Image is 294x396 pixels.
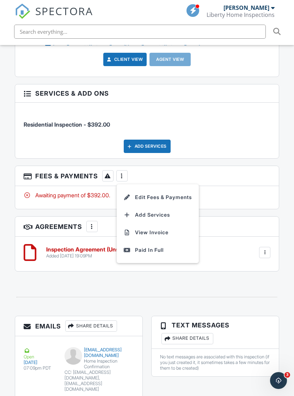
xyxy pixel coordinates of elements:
[15,4,30,19] img: The Best Home Inspection Software - Spectora
[161,333,213,344] div: Share Details
[65,320,117,332] div: Share Details
[46,247,136,259] a: Inspection Agreement (Unsigned) Added [DATE] 19:09PM
[24,365,56,371] div: 07:09pm PDT
[106,56,143,63] a: Client View
[24,191,271,199] div: Awaiting payment of $392.00.
[15,9,93,24] a: SPECTORA
[65,347,130,358] div: [EMAIL_ADDRESS][DOMAIN_NAME]
[207,11,275,18] div: Liberty Home Inspections
[124,140,171,153] div: Add Services
[15,217,279,237] h3: Agreements
[65,370,130,392] div: CC: [EMAIL_ADDRESS][DOMAIN_NAME], [EMAIL_ADDRESS][DOMAIN_NAME]
[152,316,279,349] h3: Text Messages
[160,354,270,371] div: No text messages are associated with this inspection (if you just created it, it sometimes takes ...
[46,247,136,253] h6: Inspection Agreement (Unsigned)
[24,108,271,134] li: Service: Residential Inspection
[14,25,266,39] input: Search everything...
[223,4,269,11] div: [PERSON_NAME]
[270,372,287,389] iframe: Intercom live chat
[24,121,110,128] span: Residential Inspection - $392.00
[35,4,93,18] span: SPECTORA
[65,358,130,370] div: Home Inspection Confirmation
[15,84,279,103] h3: Services & Add ons
[65,347,82,365] img: default-user-f0147aede5fd5fa78ca7ade42f37bd4542148d508eef1c3d3ea960f66861d68b.jpg
[24,360,56,365] div: [DATE]
[24,347,56,360] div: Open
[284,372,290,378] span: 3
[15,166,279,186] h3: Fees & Payments
[15,316,142,336] h3: Emails
[46,253,136,259] div: Added [DATE] 19:09PM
